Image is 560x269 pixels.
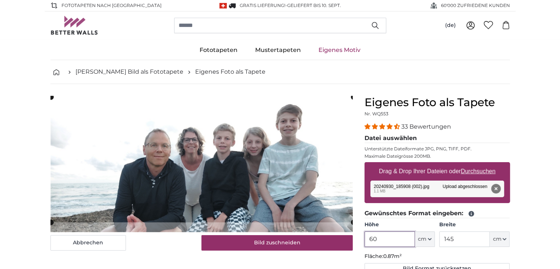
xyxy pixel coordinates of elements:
button: Bild zuschneiden [201,235,353,251]
span: cm [418,235,426,243]
button: (de) [439,19,462,32]
nav: breadcrumbs [50,60,510,84]
p: Unterstützte Dateiformate JPG, PNG, TIFF, PDF. [364,146,510,152]
p: Fläche: [364,253,510,260]
span: Geliefert bis 10. Sept. [287,3,341,8]
legend: Datei auswählen [364,134,510,143]
label: Drag & Drop Ihrer Dateien oder [376,164,499,179]
a: Eigenes Foto als Tapete [195,67,265,76]
legend: Gewünschtes Format eingeben: [364,209,510,218]
a: Mustertapeten [246,41,310,60]
button: cm [490,231,510,247]
span: 60'000 ZUFRIEDENE KUNDEN [441,2,510,9]
button: cm [415,231,435,247]
a: Eigenes Motiv [310,41,369,60]
u: Durchsuchen [461,168,495,174]
span: - [285,3,341,8]
label: Breite [439,221,510,228]
img: Schweiz [219,3,227,8]
span: Fototapeten nach [GEOGRAPHIC_DATA] [61,2,162,9]
h1: Eigenes Foto als Tapete [364,96,510,109]
img: Betterwalls [50,16,98,35]
span: GRATIS Lieferung! [240,3,285,8]
label: Höhe [364,221,435,228]
a: Fototapeten [191,41,246,60]
a: [PERSON_NAME] Bild als Fototapete [75,67,183,76]
span: 0.87m² [383,253,402,259]
span: Nr. WQ553 [364,111,388,116]
span: cm [493,235,501,243]
button: Abbrechen [50,235,126,251]
span: 4.33 stars [364,123,401,130]
span: 33 Bewertungen [401,123,451,130]
p: Maximale Dateigrösse 200MB. [364,153,510,159]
